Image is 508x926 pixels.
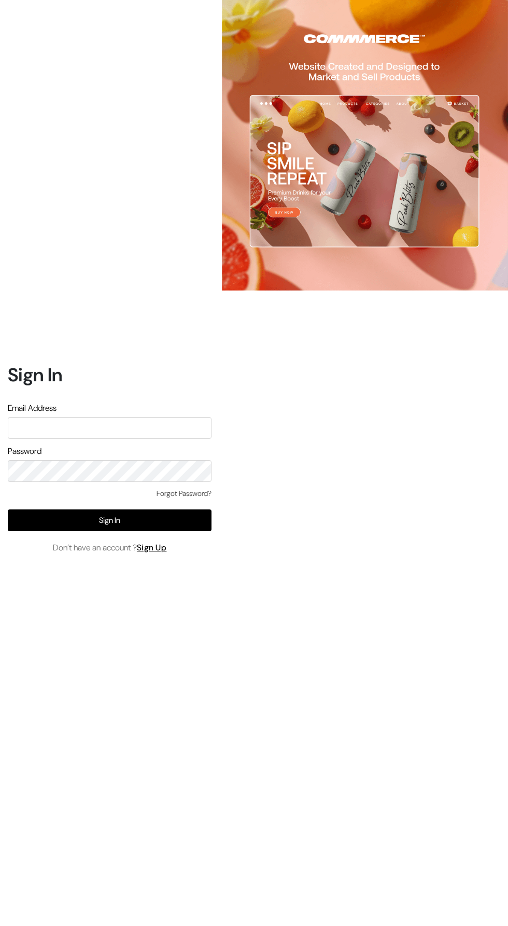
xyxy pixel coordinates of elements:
[8,364,211,386] h1: Sign In
[8,509,211,531] button: Sign In
[8,445,41,458] label: Password
[157,488,211,499] a: Forgot Password?
[8,402,57,414] label: Email Address
[53,542,167,554] span: Don’t have an account ?
[137,542,167,553] a: Sign Up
